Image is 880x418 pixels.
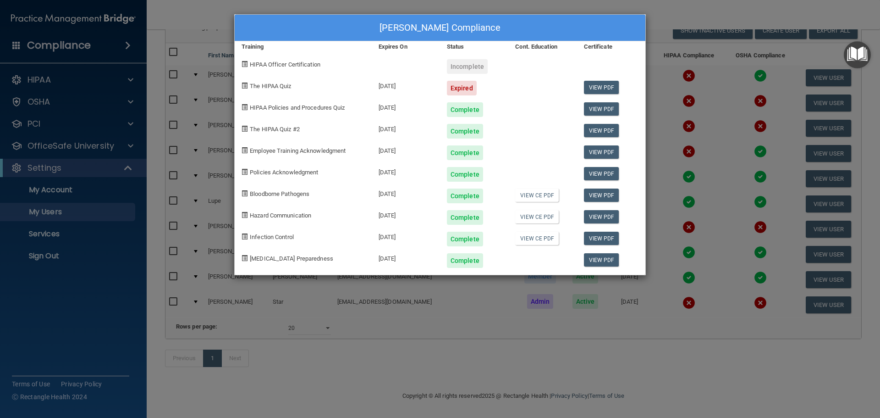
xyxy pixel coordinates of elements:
div: [DATE] [372,225,440,246]
div: Complete [447,232,483,246]
div: [DATE] [372,139,440,160]
a: View PDF [584,81,619,94]
span: Infection Control [250,234,294,240]
div: Incomplete [447,59,488,74]
a: View PDF [584,124,619,137]
button: Open Resource Center [844,41,871,68]
a: View PDF [584,232,619,245]
a: View PDF [584,145,619,159]
span: Employee Training Acknowledgment [250,147,346,154]
div: Training [235,41,372,52]
div: [DATE] [372,160,440,182]
span: Hazard Communication [250,212,311,219]
div: Complete [447,145,483,160]
div: Complete [447,167,483,182]
div: Certificate [577,41,645,52]
span: The HIPAA Quiz [250,83,291,89]
div: Complete [447,102,483,117]
a: View PDF [584,189,619,202]
div: [DATE] [372,95,440,117]
span: The HIPAA Quiz #2 [250,126,300,133]
span: HIPAA Policies and Procedures Quiz [250,104,345,111]
a: View PDF [584,253,619,267]
a: View CE PDF [515,189,559,202]
a: View CE PDF [515,232,559,245]
div: Complete [447,189,483,203]
div: Expired [447,81,477,95]
span: HIPAA Officer Certification [250,61,320,68]
div: Complete [447,210,483,225]
a: View CE PDF [515,210,559,223]
div: [DATE] [372,74,440,95]
span: [MEDICAL_DATA] Preparedness [250,255,333,262]
div: [DATE] [372,246,440,268]
a: View PDF [584,210,619,223]
span: Policies Acknowledgment [250,169,318,176]
div: Expires On [372,41,440,52]
div: Status [440,41,508,52]
div: [DATE] [372,117,440,139]
div: Cont. Education [508,41,577,52]
div: Complete [447,124,483,139]
span: Bloodborne Pathogens [250,190,309,197]
div: [PERSON_NAME] Compliance [235,15,645,41]
div: Complete [447,253,483,268]
a: View PDF [584,102,619,116]
a: View PDF [584,167,619,180]
div: [DATE] [372,203,440,225]
div: [DATE] [372,182,440,203]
